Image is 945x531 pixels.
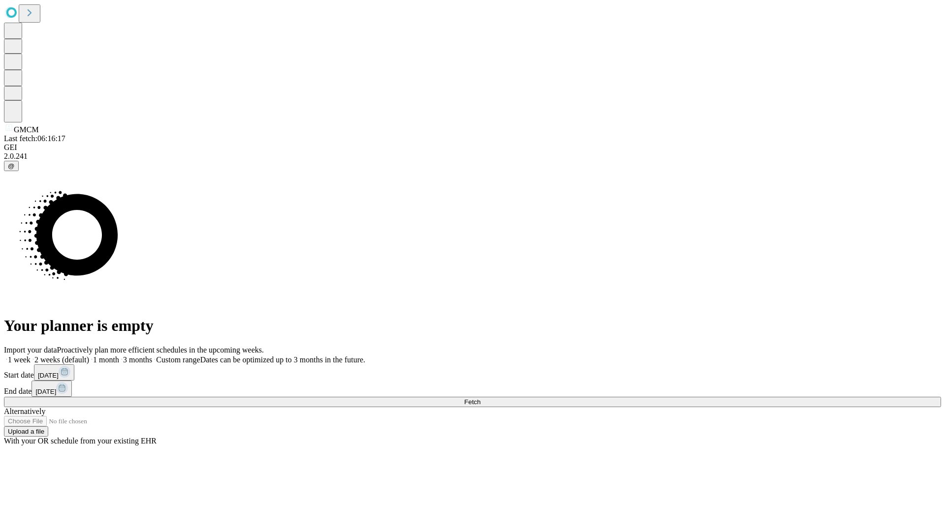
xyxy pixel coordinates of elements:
[4,397,941,407] button: Fetch
[4,346,57,354] span: Import your data
[8,355,31,364] span: 1 week
[34,355,89,364] span: 2 weeks (default)
[57,346,264,354] span: Proactively plan more efficient schedules in the upcoming weeks.
[464,398,480,406] span: Fetch
[4,437,157,445] span: With your OR schedule from your existing EHR
[4,143,941,152] div: GEI
[34,364,74,381] button: [DATE]
[156,355,200,364] span: Custom range
[31,381,72,397] button: [DATE]
[4,152,941,161] div: 2.0.241
[93,355,119,364] span: 1 month
[4,161,19,171] button: @
[4,134,65,143] span: Last fetch: 06:16:17
[14,125,39,134] span: GMCM
[4,426,48,437] button: Upload a file
[4,381,941,397] div: End date
[35,388,56,395] span: [DATE]
[38,372,59,379] span: [DATE]
[4,364,941,381] div: Start date
[4,407,45,415] span: Alternatively
[8,162,15,170] span: @
[200,355,365,364] span: Dates can be optimized up to 3 months in the future.
[4,317,941,335] h1: Your planner is empty
[123,355,152,364] span: 3 months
